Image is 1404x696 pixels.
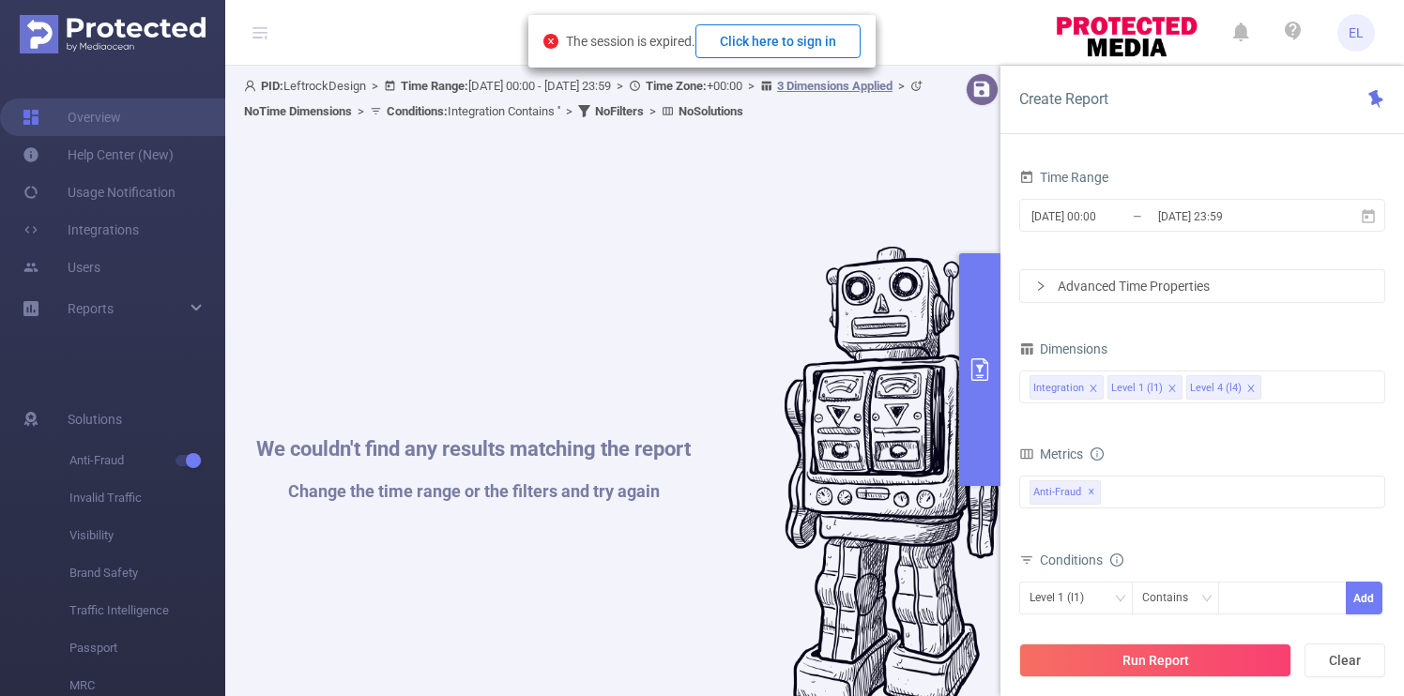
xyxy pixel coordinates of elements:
[1035,280,1046,292] i: icon: right
[1107,375,1183,400] li: Level 1 (l1)
[1030,583,1097,613] div: Level 1 (l1)
[1349,14,1364,52] span: EL
[1110,553,1123,567] i: icon: info-circle
[1019,90,1108,108] span: Create Report
[1088,481,1095,504] span: ✕
[69,592,225,629] span: Traffic Intelligence
[611,79,629,93] span: >
[69,517,225,554] span: Visibility
[679,104,743,118] b: No Solutions
[23,211,139,249] a: Integrations
[1167,384,1177,395] i: icon: close
[543,34,558,49] i: icon: close-circle
[69,629,225,667] span: Passport
[68,290,114,327] a: Reports
[256,483,691,500] h1: Change the time range or the filters and try again
[1115,593,1126,606] i: icon: down
[1305,643,1385,677] button: Clear
[261,79,283,93] b: PID:
[1033,376,1084,401] div: Integration
[893,79,910,93] span: >
[644,104,662,118] span: >
[1111,376,1163,401] div: Level 1 (l1)
[23,174,175,211] a: Usage Notification
[256,439,691,460] h1: We couldn't find any results matching the report
[23,249,100,286] a: Users
[560,104,578,118] span: >
[1091,447,1104,461] i: icon: info-circle
[387,104,560,118] span: Integration Contains ''
[68,301,114,316] span: Reports
[1019,170,1108,185] span: Time Range
[646,79,707,93] b: Time Zone:
[244,79,927,118] span: LeftrockDesign [DATE] 00:00 - [DATE] 23:59 +00:00
[401,79,468,93] b: Time Range:
[777,79,893,93] u: 3 Dimensions Applied
[1156,204,1308,229] input: End date
[23,136,174,174] a: Help Center (New)
[566,34,861,49] span: The session is expired.
[1030,375,1104,400] li: Integration
[69,554,225,592] span: Brand Safety
[1089,384,1098,395] i: icon: close
[244,104,352,118] b: No Time Dimensions
[1190,376,1242,401] div: Level 4 (l4)
[244,80,261,92] i: icon: user
[1019,446,1083,461] span: Metrics
[69,442,225,479] span: Anti-Fraud
[366,79,384,93] span: >
[1346,582,1382,614] button: Add
[1019,341,1107,356] span: Dimensions
[352,104,370,118] span: >
[742,79,760,93] span: >
[20,15,206,53] img: Protected Media
[695,24,861,58] button: Click here to sign in
[69,479,225,517] span: Invalid Traffic
[1030,480,1101,505] span: Anti-Fraud
[1201,593,1213,606] i: icon: down
[1040,552,1123,567] span: Conditions
[595,104,644,118] b: No Filters
[1246,384,1256,395] i: icon: close
[23,98,121,136] a: Overview
[1142,583,1201,613] div: Contains
[1186,375,1261,400] li: Level 4 (l4)
[387,104,448,118] b: Conditions :
[1020,270,1384,302] div: icon: rightAdvanced Time Properties
[1019,643,1291,677] button: Run Report
[68,401,122,438] span: Solutions
[1030,204,1182,229] input: Start date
